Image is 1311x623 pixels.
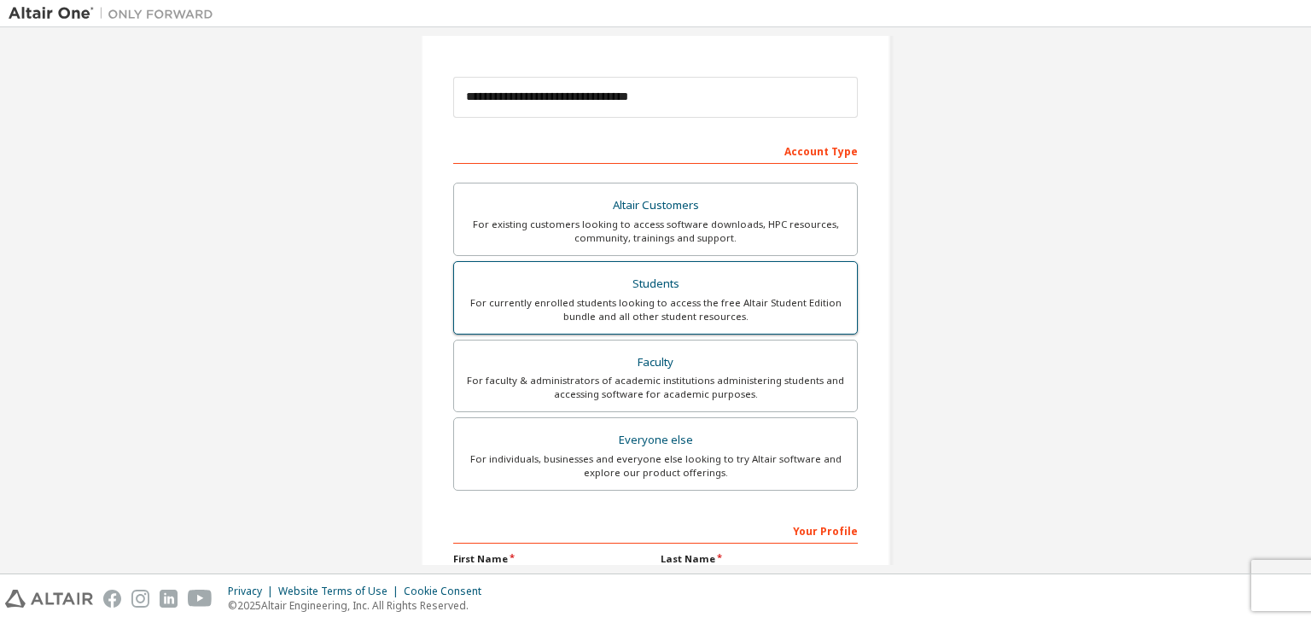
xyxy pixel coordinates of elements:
[404,585,492,598] div: Cookie Consent
[453,516,858,544] div: Your Profile
[188,590,213,608] img: youtube.svg
[5,590,93,608] img: altair_logo.svg
[464,452,847,480] div: For individuals, businesses and everyone else looking to try Altair software and explore our prod...
[228,598,492,613] p: © 2025 Altair Engineering, Inc. All Rights Reserved.
[464,194,847,218] div: Altair Customers
[160,590,178,608] img: linkedin.svg
[228,585,278,598] div: Privacy
[453,137,858,164] div: Account Type
[9,5,222,22] img: Altair One
[464,218,847,245] div: For existing customers looking to access software downloads, HPC resources, community, trainings ...
[464,374,847,401] div: For faculty & administrators of academic institutions administering students and accessing softwa...
[464,296,847,323] div: For currently enrolled students looking to access the free Altair Student Edition bundle and all ...
[453,552,650,566] label: First Name
[464,272,847,296] div: Students
[103,590,121,608] img: facebook.svg
[464,351,847,375] div: Faculty
[278,585,404,598] div: Website Terms of Use
[661,552,858,566] label: Last Name
[464,428,847,452] div: Everyone else
[131,590,149,608] img: instagram.svg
